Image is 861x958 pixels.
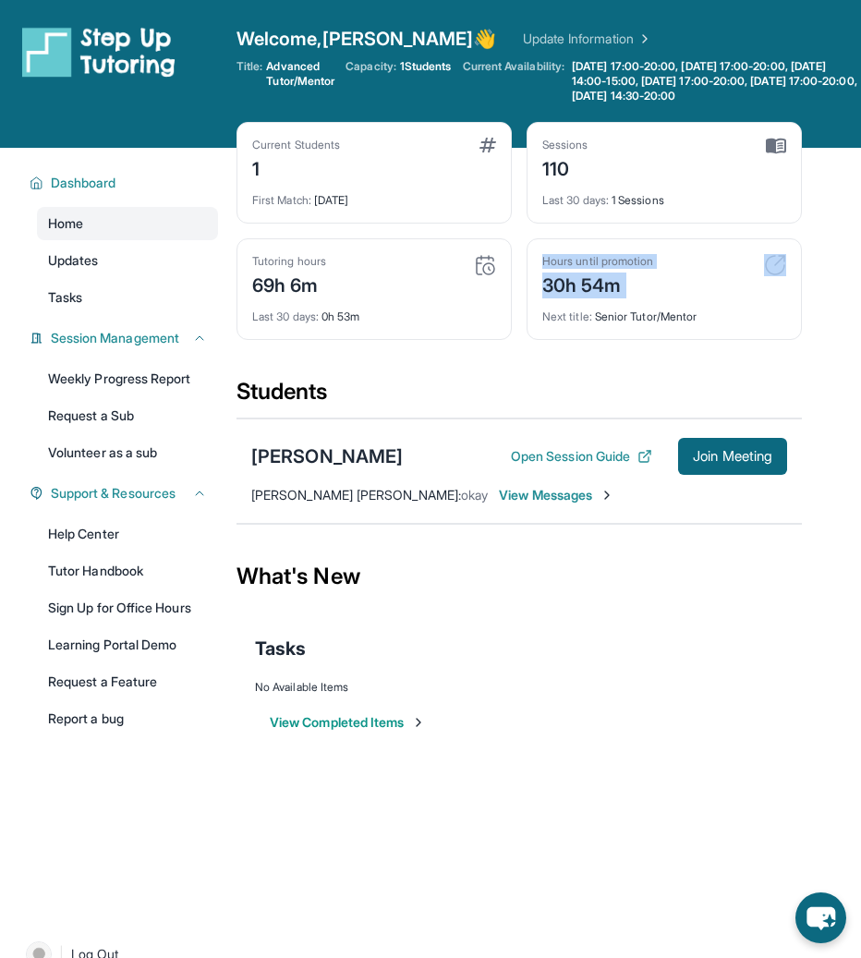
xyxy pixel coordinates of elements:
[51,329,179,347] span: Session Management
[43,174,207,192] button: Dashboard
[251,443,403,469] div: [PERSON_NAME]
[252,182,496,208] div: [DATE]
[37,207,218,240] a: Home
[37,554,218,588] a: Tutor Handbook
[499,486,614,504] span: View Messages
[634,30,652,48] img: Chevron Right
[766,138,786,154] img: card
[255,636,306,661] span: Tasks
[37,244,218,277] a: Updates
[252,269,326,298] div: 69h 6m
[48,251,99,270] span: Updates
[693,451,772,462] span: Join Meeting
[542,152,588,182] div: 110
[400,59,452,74] span: 1 Students
[270,713,426,732] button: View Completed Items
[252,298,496,324] div: 0h 53m
[252,254,326,269] div: Tutoring hours
[474,254,496,276] img: card
[236,26,497,52] span: Welcome, [PERSON_NAME] 👋
[252,193,311,207] span: First Match :
[479,138,496,152] img: card
[764,254,786,276] img: card
[37,362,218,395] a: Weekly Progress Report
[236,59,262,89] span: Title:
[252,309,319,323] span: Last 30 days :
[37,399,218,432] a: Request a Sub
[48,288,82,307] span: Tasks
[22,26,176,78] img: logo
[511,447,652,466] button: Open Session Guide
[48,214,83,233] span: Home
[542,298,786,324] div: Senior Tutor/Mentor
[461,487,488,503] span: okay
[542,193,609,207] span: Last 30 days :
[346,59,396,74] span: Capacity:
[542,309,592,323] span: Next title :
[43,329,207,347] button: Session Management
[37,436,218,469] a: Volunteer as a sub
[252,138,340,152] div: Current Students
[678,438,787,475] button: Join Meeting
[542,138,588,152] div: Sessions
[266,59,334,89] span: Advanced Tutor/Mentor
[236,536,802,617] div: What's New
[542,269,653,298] div: 30h 54m
[523,30,652,48] a: Update Information
[542,254,653,269] div: Hours until promotion
[37,591,218,625] a: Sign Up for Office Hours
[572,59,857,103] span: [DATE] 17:00-20:00, [DATE] 17:00-20:00, [DATE] 14:00-15:00, [DATE] 17:00-20:00, [DATE] 17:00-20:0...
[795,892,846,943] button: chat-button
[251,487,461,503] span: [PERSON_NAME] [PERSON_NAME] :
[51,484,176,503] span: Support & Resources
[43,484,207,503] button: Support & Resources
[568,59,861,103] a: [DATE] 17:00-20:00, [DATE] 17:00-20:00, [DATE] 14:00-15:00, [DATE] 17:00-20:00, [DATE] 17:00-20:0...
[542,182,786,208] div: 1 Sessions
[37,702,218,735] a: Report a bug
[51,174,116,192] span: Dashboard
[600,488,614,503] img: Chevron-Right
[37,628,218,661] a: Learning Portal Demo
[37,517,218,551] a: Help Center
[37,665,218,698] a: Request a Feature
[236,377,802,418] div: Students
[463,59,564,103] span: Current Availability:
[37,281,218,314] a: Tasks
[252,152,340,182] div: 1
[255,680,783,695] div: No Available Items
